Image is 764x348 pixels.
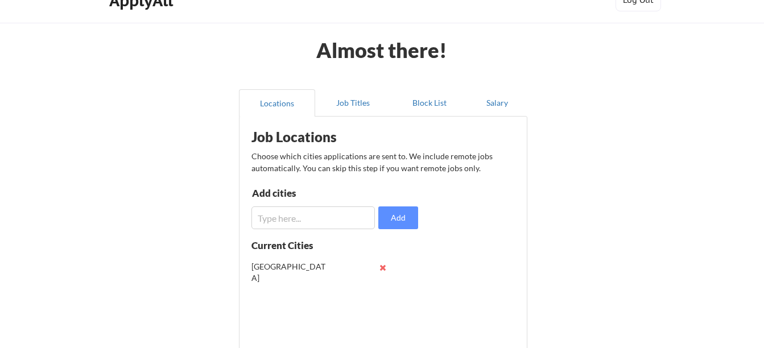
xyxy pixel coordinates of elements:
button: Add [378,206,418,229]
button: Block List [391,89,468,117]
div: Job Locations [251,130,395,144]
input: Type here... [251,206,375,229]
div: Almost there! [302,40,461,60]
div: Add cities [252,188,370,198]
button: Job Titles [315,89,391,117]
button: Locations [239,89,315,117]
div: Current Cities [251,241,338,250]
div: Choose which cities applications are sent to. We include remote jobs automatically. You can skip ... [251,150,513,174]
div: [GEOGRAPHIC_DATA] [251,261,326,283]
button: Salary [468,89,527,117]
